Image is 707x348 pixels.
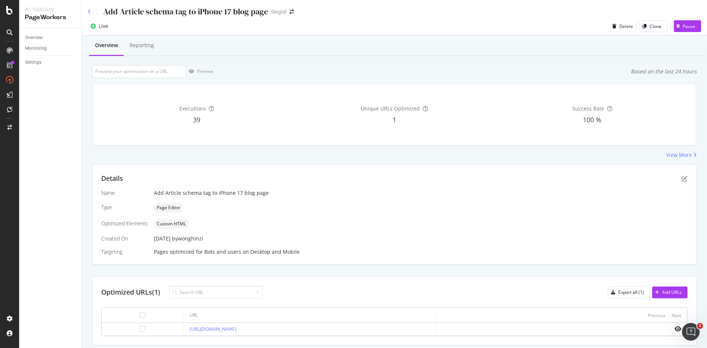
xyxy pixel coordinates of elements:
div: Desktop and Mobile [250,248,300,256]
span: 100 % [583,115,601,124]
iframe: Intercom live chat [682,323,700,341]
a: Click to go back [88,9,91,14]
div: Clone [650,23,661,29]
div: Add Article schema tag to iPhone 17 blog page [103,6,268,17]
div: Delete [619,23,633,29]
div: Export all (1) [618,289,644,295]
div: Created On [101,235,148,242]
div: Pause [683,23,695,29]
div: Add Article schema tag to iPhone 17 blog page [154,189,687,197]
span: Unique URLs Optimized [361,105,420,112]
span: Success Rate [572,105,604,112]
div: Overview [95,42,118,49]
input: Preview your optimization on a URL [92,65,186,78]
div: by wonghinzi [172,235,203,242]
div: Preview [197,68,213,74]
a: [URL][DOMAIN_NAME] [190,326,236,332]
div: Next [672,312,681,319]
input: Search URL [169,286,263,299]
span: Custom HTML [157,222,186,226]
button: Preview [186,66,213,77]
a: Monitoring [25,45,76,52]
div: Settings [25,59,41,66]
i: eye [675,326,681,332]
div: Targeting [101,248,148,256]
button: Delete [609,20,633,32]
div: Optimized Elements [101,220,148,227]
div: Type [101,204,148,211]
div: Activation [25,6,75,13]
a: Settings [25,59,76,66]
span: 1 [697,323,703,329]
span: 39 [193,115,200,124]
div: Name [101,189,148,197]
div: Previous [648,312,665,319]
div: Pages optimized for on [154,248,687,256]
button: Next [672,311,681,320]
button: Export all (1) [608,287,650,298]
div: Details [101,174,123,183]
div: URL [190,312,198,319]
span: Page Editor [157,205,180,210]
div: Reporting [130,42,154,49]
div: Add URLs [662,289,682,295]
div: View More [666,151,692,159]
div: Optimized URLs (1) [101,288,160,297]
button: Clone [639,20,668,32]
button: Add URLs [652,287,687,298]
div: Singtel [271,8,286,15]
div: neutral label [154,203,183,213]
div: [DATE] [154,235,687,242]
div: Live [99,22,108,30]
span: Executions [179,105,206,112]
div: Overview [25,34,43,42]
div: pen-to-square [682,176,687,182]
div: PageWorkers [25,13,75,22]
button: Previous [648,311,665,320]
div: Based on the last 24 hours [631,68,697,75]
span: 1 [393,115,396,124]
a: Overview [25,34,76,42]
div: neutral label [154,219,189,229]
div: Bots and users [204,248,241,256]
button: Pause [674,20,701,32]
div: arrow-right-arrow-left [289,9,294,14]
div: Monitoring [25,45,47,52]
a: View More [666,151,697,159]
